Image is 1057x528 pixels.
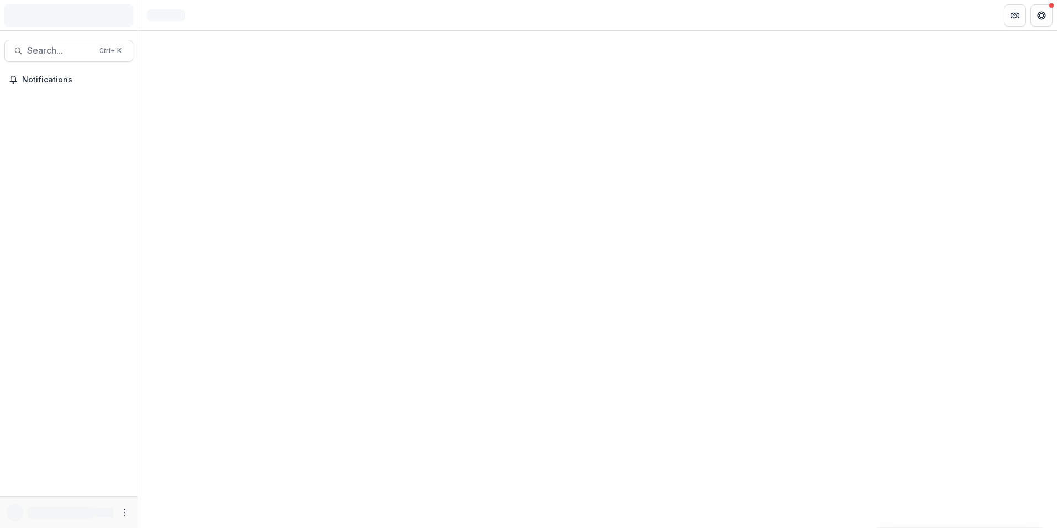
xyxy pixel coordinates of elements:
[4,71,133,89] button: Notifications
[118,506,131,519] button: More
[143,7,190,23] nav: breadcrumb
[97,45,124,57] div: Ctrl + K
[4,40,133,62] button: Search...
[22,75,129,85] span: Notifications
[1004,4,1026,27] button: Partners
[27,45,92,56] span: Search...
[1030,4,1053,27] button: Get Help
